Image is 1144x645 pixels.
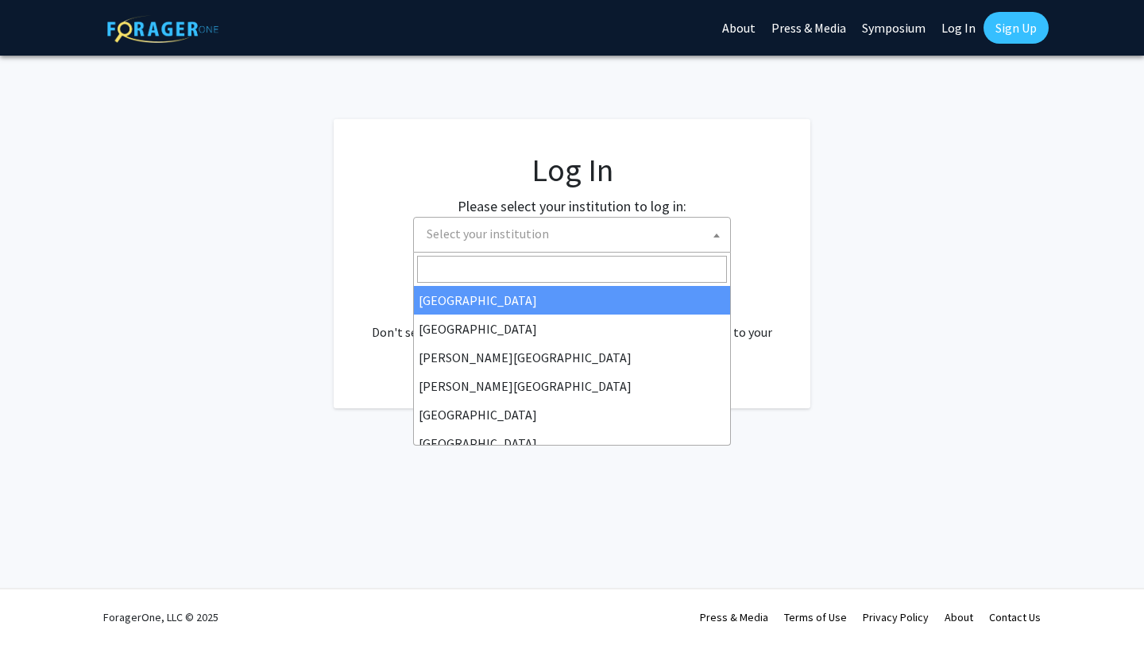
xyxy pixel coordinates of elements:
a: About [945,610,973,624]
li: [GEOGRAPHIC_DATA] [414,400,730,429]
a: Terms of Use [784,610,847,624]
span: Select your institution [427,226,549,241]
a: Privacy Policy [863,610,929,624]
img: ForagerOne Logo [107,15,218,43]
a: Sign Up [984,12,1049,44]
label: Please select your institution to log in: [458,195,686,217]
li: [PERSON_NAME][GEOGRAPHIC_DATA] [414,372,730,400]
a: Contact Us [989,610,1041,624]
div: ForagerOne, LLC © 2025 [103,589,218,645]
li: [GEOGRAPHIC_DATA] [414,315,730,343]
li: [PERSON_NAME][GEOGRAPHIC_DATA] [414,343,730,372]
div: No account? . Don't see your institution? about bringing ForagerOne to your institution. [365,284,779,361]
li: [GEOGRAPHIC_DATA] [414,286,730,315]
span: Select your institution [420,218,730,250]
input: Search [417,256,727,283]
h1: Log In [365,151,779,189]
li: [GEOGRAPHIC_DATA] [414,429,730,458]
span: Select your institution [413,217,731,253]
a: Press & Media [700,610,768,624]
